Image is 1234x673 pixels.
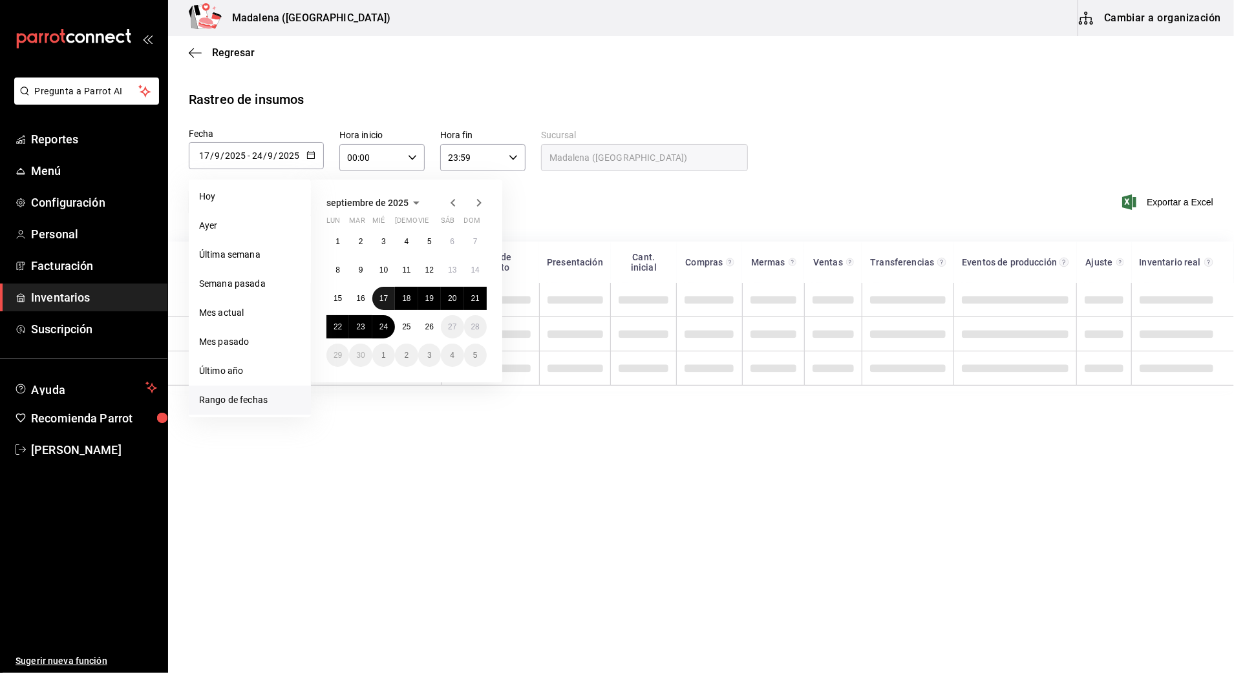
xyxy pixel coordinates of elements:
[418,230,441,253] button: 5 de septiembre de 2025
[372,344,395,367] button: 1 de octubre de 2025
[334,294,342,303] abbr: 15 de septiembre de 2025
[189,182,311,211] li: Hoy
[464,344,487,367] button: 5 de octubre de 2025
[349,230,372,253] button: 2 de septiembre de 2025
[846,257,854,267] svg: Total de presentación del insumo vendido en el rango de fechas seleccionado.
[381,237,386,246] abbr: 3 de septiembre de 2025
[441,287,463,310] button: 20 de septiembre de 2025
[326,216,340,230] abbr: lunes
[35,85,139,98] span: Pregunta a Parrot AI
[464,287,487,310] button: 21 de septiembre de 2025
[405,351,409,360] abbr: 2 de octubre de 2025
[210,150,214,161] span: /
[425,294,434,303] abbr: 19 de septiembre de 2025
[379,265,388,274] abbr: 10 de septiembre de 2025
[212,47,255,59] span: Regresar
[1085,257,1114,267] div: Ajuste
[395,344,418,367] button: 2 de octubre de 2025
[274,150,278,161] span: /
[427,351,432,360] abbr: 3 de octubre de 2025
[220,150,224,161] span: /
[31,409,157,427] span: Recomienda Parrot
[427,237,432,246] abbr: 5 de septiembre de 2025
[450,237,454,246] abbr: 6 de septiembre de 2025
[379,294,388,303] abbr: 17 de septiembre de 2025
[381,351,386,360] abbr: 1 de octubre de 2025
[395,230,418,253] button: 4 de septiembre de 2025
[349,258,372,282] button: 9 de septiembre de 2025
[750,257,786,267] div: Mermas
[359,265,363,274] abbr: 9 de septiembre de 2025
[464,230,487,253] button: 7 de septiembre de 2025
[189,386,311,415] li: Rango de fechas
[9,94,159,107] a: Pregunta a Parrot AI
[189,269,311,298] li: Semana pasada
[356,322,365,331] abbr: 23 de septiembre de 2025
[263,150,267,161] span: /
[31,257,157,274] span: Facturación
[395,315,418,338] button: 25 de septiembre de 2025
[395,287,418,310] button: 18 de septiembre de 2025
[14,78,159,105] button: Pregunta a Parrot AI
[372,287,395,310] button: 17 de septiembre de 2025
[339,131,425,140] label: Hora inicio
[268,150,274,161] input: Month
[372,216,385,230] abbr: miércoles
[326,344,349,367] button: 29 de septiembre de 2025
[251,150,263,161] input: Day
[326,230,349,253] button: 1 de septiembre de 2025
[349,216,365,230] abbr: martes
[278,150,300,161] input: Year
[471,322,480,331] abbr: 28 de septiembre de 2025
[359,237,363,246] abbr: 2 de septiembre de 2025
[189,129,214,139] span: Fecha
[189,327,311,357] li: Mes pasado
[349,315,372,338] button: 23 de septiembre de 2025
[189,240,311,269] li: Última semana
[464,258,487,282] button: 14 de septiembre de 2025
[441,258,463,282] button: 13 de septiembre de 2025
[379,322,388,331] abbr: 24 de septiembre de 2025
[471,294,480,303] abbr: 21 de septiembre de 2025
[222,10,391,26] h3: Madalena ([GEOGRAPHIC_DATA])
[962,257,1058,267] div: Eventos de producción
[405,237,409,246] abbr: 4 de septiembre de 2025
[372,230,395,253] button: 3 de septiembre de 2025
[335,237,340,246] abbr: 1 de septiembre de 2025
[464,216,480,230] abbr: domingo
[1140,257,1203,267] div: Inventario real
[418,216,429,230] abbr: viernes
[395,216,471,230] abbr: jueves
[248,150,250,161] span: -
[326,315,349,338] button: 22 de septiembre de 2025
[31,225,157,243] span: Personal
[547,257,603,267] div: Presentación
[473,237,478,246] abbr: 7 de septiembre de 2025
[402,294,410,303] abbr: 18 de septiembre de 2025
[326,198,409,208] span: septiembre de 2025
[464,315,487,338] button: 28 de septiembre de 2025
[326,258,349,282] button: 8 de septiembre de 2025
[31,289,157,306] span: Inventarios
[31,130,157,148] span: Reportes
[31,441,157,459] span: [PERSON_NAME]
[402,322,410,331] abbr: 25 de septiembre de 2025
[418,287,441,310] button: 19 de septiembre de 2025
[335,265,340,274] abbr: 8 de septiembre de 2025
[441,344,463,367] button: 4 de octubre de 2025
[1125,194,1213,210] button: Exportar a Excel
[473,351,478,360] abbr: 5 de octubre de 2025
[937,257,946,267] svg: Total de presentación del insumo transferido ya sea fuera o dentro de la sucursal en el rango de ...
[326,287,349,310] button: 15 de septiembre de 2025
[334,351,342,360] abbr: 29 de septiembre de 2025
[372,315,395,338] button: 24 de septiembre de 2025
[1204,257,1213,267] svg: Inventario real = + compras - ventas - mermas - eventos de producción +/- transferencias +/- ajus...
[1059,257,1069,267] svg: Total de presentación del insumo utilizado en eventos de producción en el rango de fechas selecci...
[441,315,463,338] button: 27 de septiembre de 2025
[189,47,255,59] button: Regresar
[425,322,434,331] abbr: 26 de septiembre de 2025
[450,351,454,360] abbr: 4 de octubre de 2025
[812,257,844,267] div: Ventas
[31,162,157,180] span: Menú
[142,34,153,44] button: open_drawer_menu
